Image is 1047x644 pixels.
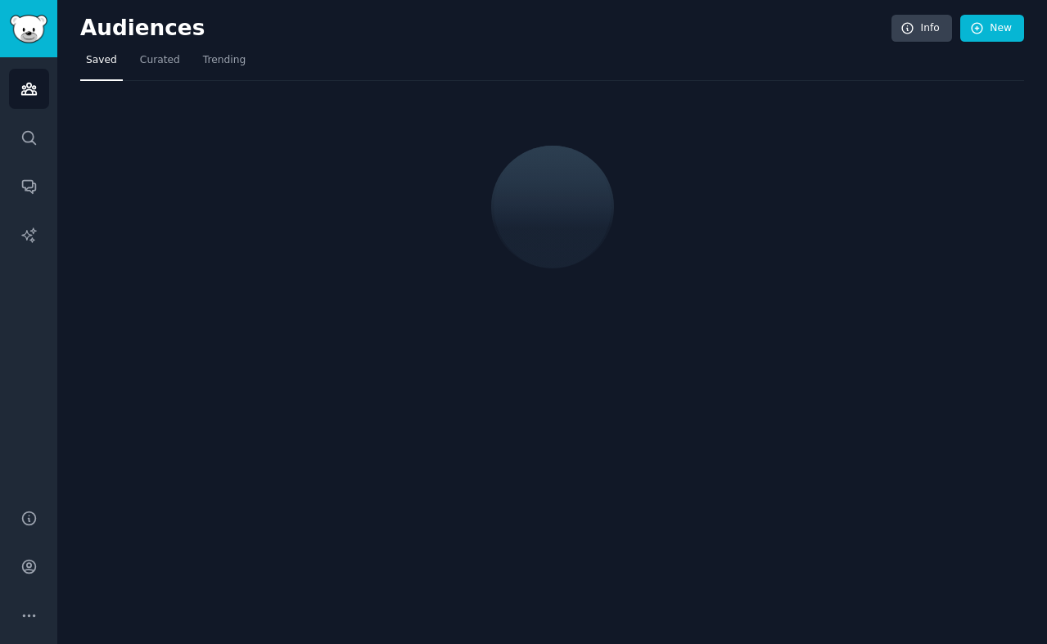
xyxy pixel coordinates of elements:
[203,53,246,68] span: Trending
[197,47,251,81] a: Trending
[10,15,47,43] img: GummySearch logo
[80,16,891,42] h2: Audiences
[891,15,952,43] a: Info
[80,47,123,81] a: Saved
[960,15,1024,43] a: New
[86,53,117,68] span: Saved
[134,47,186,81] a: Curated
[140,53,180,68] span: Curated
